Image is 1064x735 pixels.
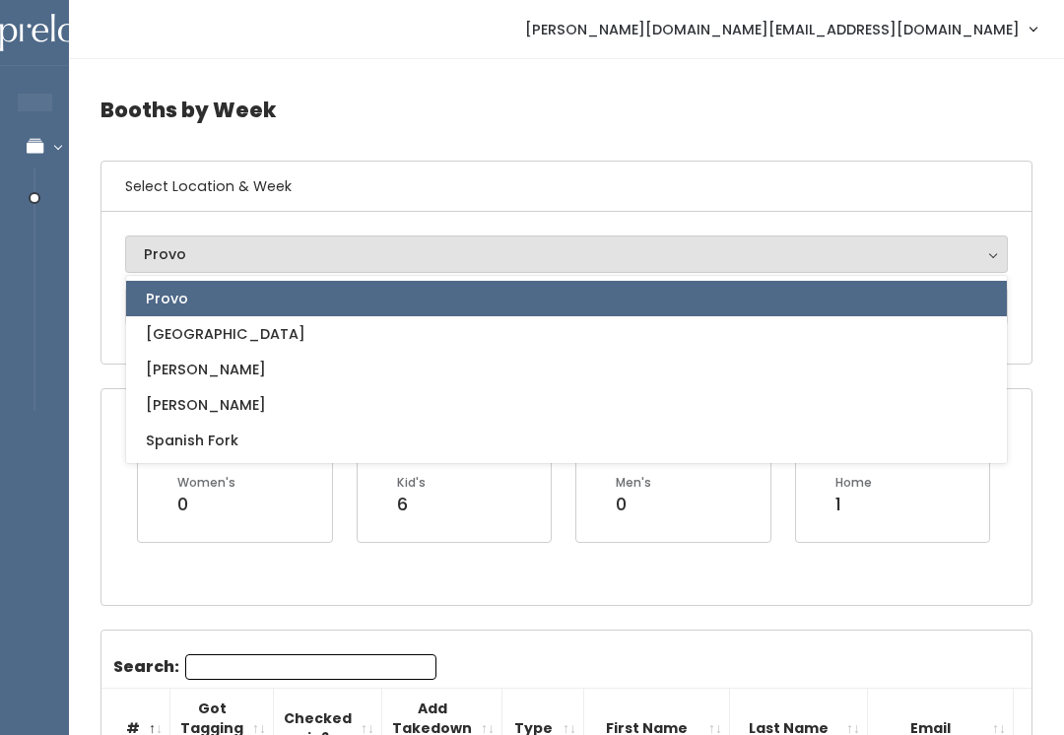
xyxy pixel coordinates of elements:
[100,83,1032,137] h4: Booths by Week
[397,492,426,517] div: 6
[144,243,989,265] div: Provo
[177,492,235,517] div: 0
[125,235,1008,273] button: Provo
[146,323,305,345] span: [GEOGRAPHIC_DATA]
[146,288,188,309] span: Provo
[113,654,436,680] label: Search:
[616,474,651,492] div: Men's
[146,430,238,451] span: Spanish Fork
[505,8,1056,50] a: [PERSON_NAME][DOMAIN_NAME][EMAIL_ADDRESS][DOMAIN_NAME]
[835,474,872,492] div: Home
[146,359,266,380] span: [PERSON_NAME]
[525,19,1020,40] span: [PERSON_NAME][DOMAIN_NAME][EMAIL_ADDRESS][DOMAIN_NAME]
[146,394,266,416] span: [PERSON_NAME]
[397,474,426,492] div: Kid's
[101,162,1031,212] h6: Select Location & Week
[185,654,436,680] input: Search:
[835,492,872,517] div: 1
[177,474,235,492] div: Women's
[616,492,651,517] div: 0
